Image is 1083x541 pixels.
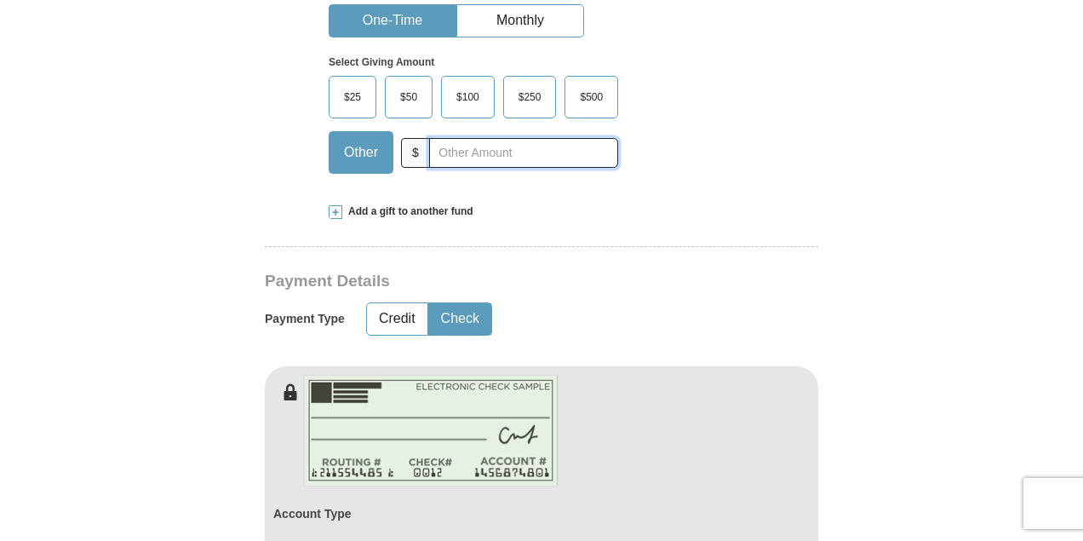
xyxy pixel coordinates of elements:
[367,303,427,335] button: Credit
[448,84,488,110] span: $100
[457,5,583,37] button: Monthly
[273,505,352,522] label: Account Type
[335,84,370,110] span: $25
[571,84,611,110] span: $500
[429,303,491,335] button: Check
[303,375,559,486] img: check-en.png
[265,312,345,326] h5: Payment Type
[392,84,426,110] span: $50
[342,204,473,219] span: Add a gift to another fund
[510,84,550,110] span: $250
[429,138,618,168] input: Other Amount
[401,138,430,168] span: $
[265,272,699,291] h3: Payment Details
[329,5,456,37] button: One-Time
[329,56,434,68] strong: Select Giving Amount
[335,140,387,165] span: Other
